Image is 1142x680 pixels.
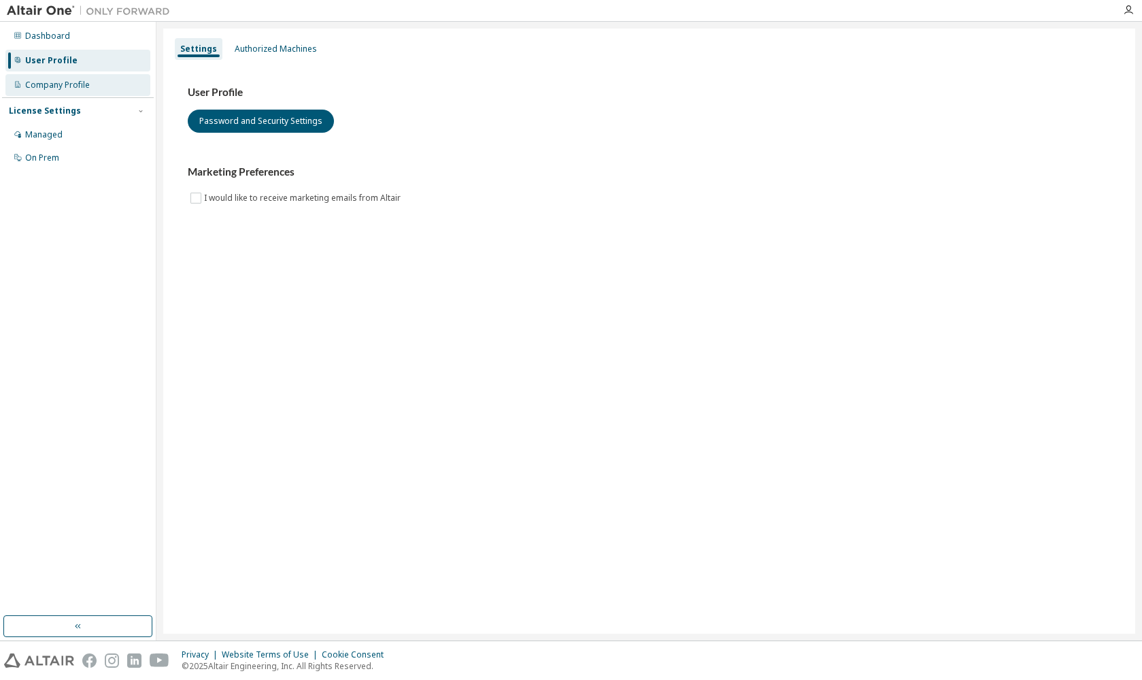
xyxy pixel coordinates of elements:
[127,653,141,668] img: linkedin.svg
[25,129,63,140] div: Managed
[25,80,90,91] div: Company Profile
[4,653,74,668] img: altair_logo.svg
[150,653,169,668] img: youtube.svg
[25,31,70,42] div: Dashboard
[82,653,97,668] img: facebook.svg
[182,649,222,660] div: Privacy
[188,165,1111,179] h3: Marketing Preferences
[105,653,119,668] img: instagram.svg
[9,106,81,116] div: License Settings
[188,110,334,133] button: Password and Security Settings
[235,44,317,54] div: Authorized Machines
[188,86,1111,99] h3: User Profile
[180,44,217,54] div: Settings
[182,660,392,672] p: © 2025 Altair Engineering, Inc. All Rights Reserved.
[222,649,322,660] div: Website Terms of Use
[7,4,177,18] img: Altair One
[25,152,59,163] div: On Prem
[25,55,78,66] div: User Profile
[322,649,392,660] div: Cookie Consent
[204,190,403,206] label: I would like to receive marketing emails from Altair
